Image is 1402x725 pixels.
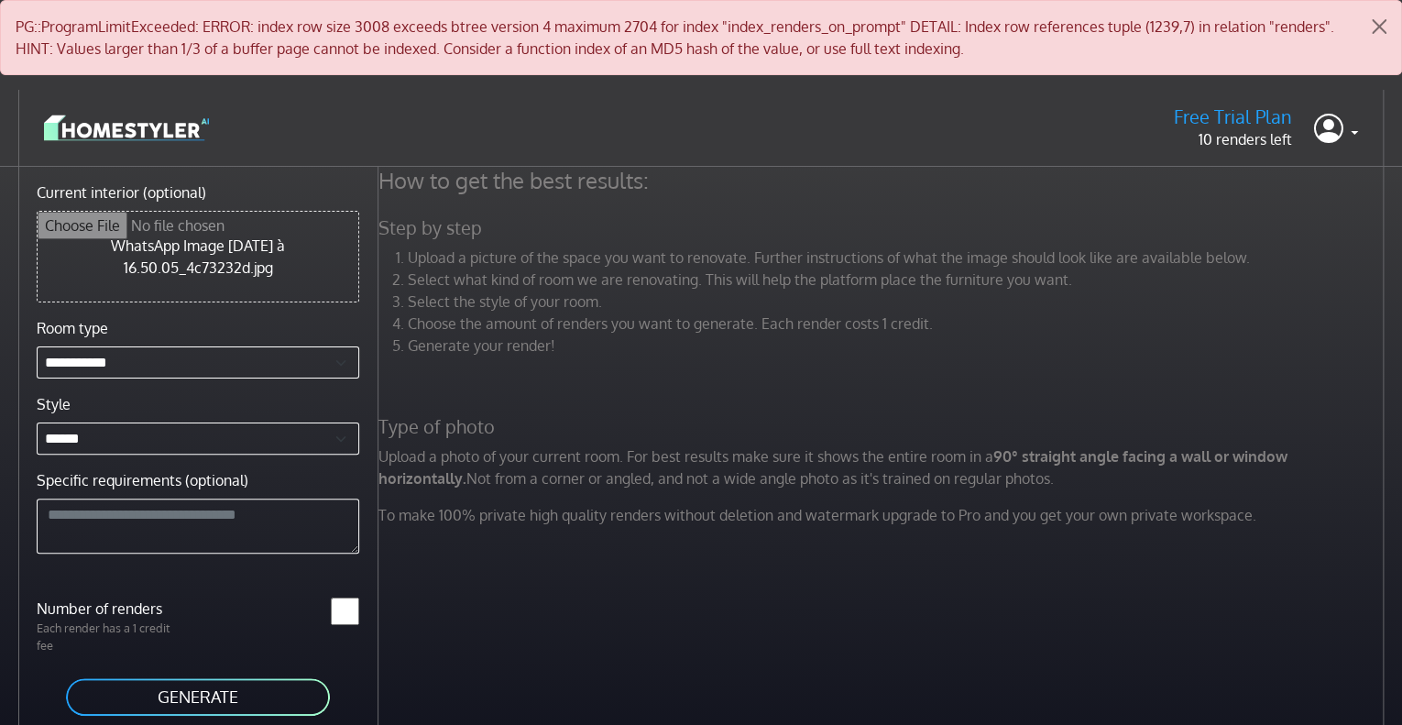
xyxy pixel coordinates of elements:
[367,504,1399,526] p: To make 100% private high quality renders without deletion and watermark upgrade to Pro and you g...
[367,415,1399,438] h5: Type of photo
[26,620,198,654] p: Each render has a 1 credit fee
[367,216,1399,239] h5: Step by step
[37,317,108,339] label: Room type
[408,247,1388,269] li: Upload a picture of the space you want to renovate. Further instructions of what the image should...
[408,335,1388,357] li: Generate your render!
[408,269,1388,291] li: Select what kind of room we are renovating. This will help the platform place the furniture you w...
[1174,128,1292,150] p: 10 renders left
[37,181,206,203] label: Current interior (optional)
[408,313,1388,335] li: Choose the amount of renders you want to generate. Each render costs 1 credit.
[367,445,1399,489] p: Upload a photo of your current room. For best results make sure it shows the entire room in a Not...
[64,676,332,718] button: GENERATE
[408,291,1388,313] li: Select the style of your room.
[37,393,71,415] label: Style
[44,112,209,144] img: logo-3de290ba35641baa71223ecac5eacb59cb85b4c7fdf211dc9aaecaaee71ea2f8.svg
[1357,1,1401,52] button: Close
[367,167,1399,194] h4: How to get the best results:
[26,598,198,620] label: Number of renders
[1174,105,1292,128] h5: Free Trial Plan
[37,469,248,491] label: Specific requirements (optional)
